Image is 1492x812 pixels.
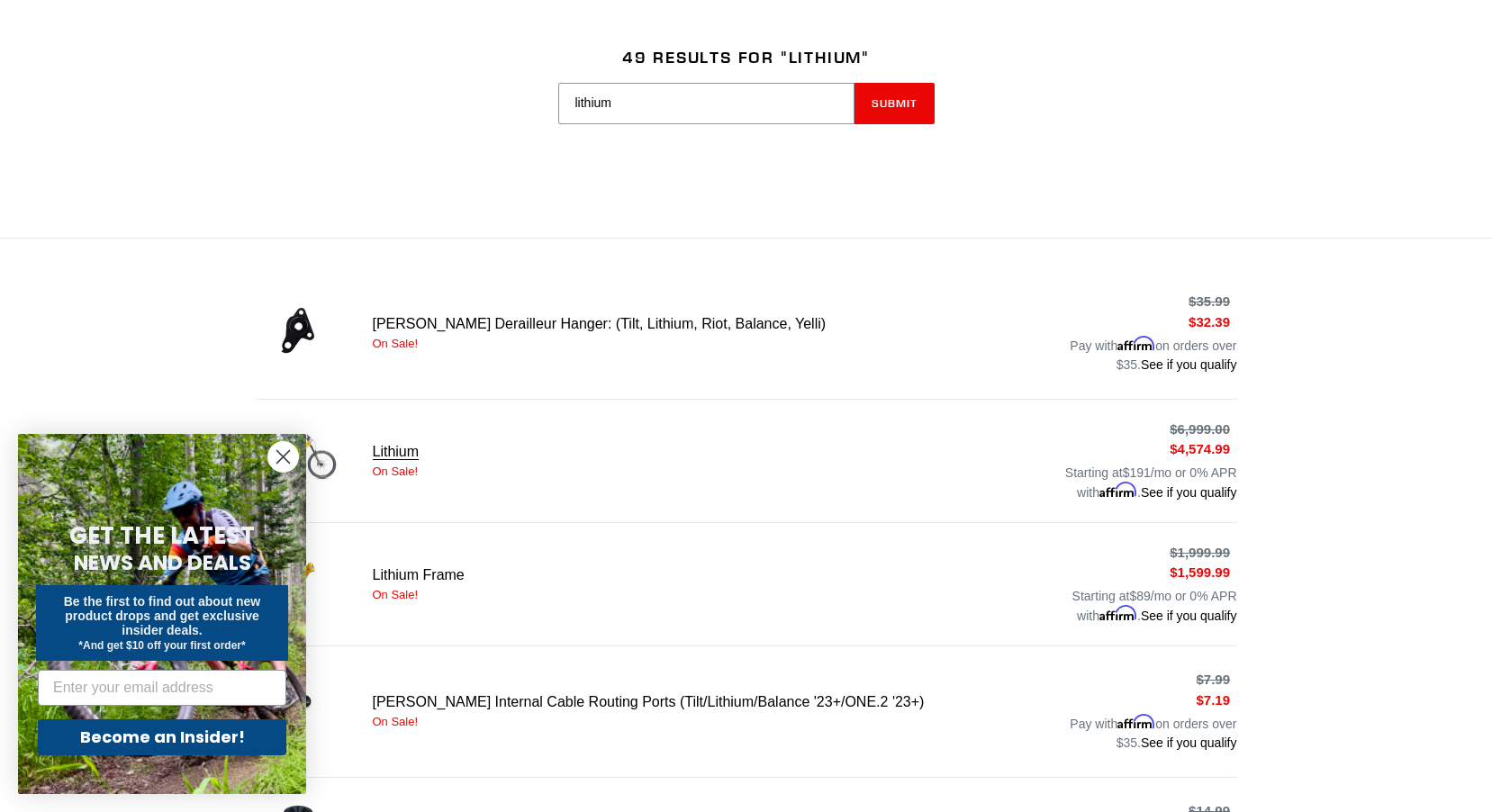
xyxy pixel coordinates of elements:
button: Close dialog [267,441,299,473]
button: Submit [855,83,935,124]
span: *And get $10 off your first order* [78,639,245,652]
input: Enter your email address [38,670,286,706]
button: Become an Insider! [38,719,286,755]
h1: 49 results for "lithium" [256,48,1237,68]
span: Be the first to find out about new product drops and get exclusive insider deals. [64,594,261,637]
span: NEWS AND DEALS [74,548,251,577]
input: Search [558,83,855,124]
span: GET THE LATEST [69,519,255,552]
